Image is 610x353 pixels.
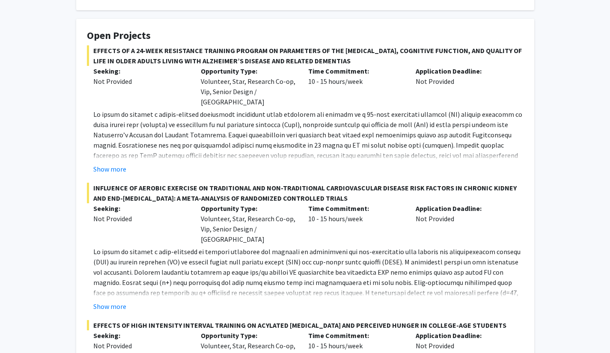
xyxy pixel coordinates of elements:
p: Seeking: [93,330,188,341]
div: 10 - 15 hours/week [302,66,409,107]
span: EFFECTS OF HIGH INTENSITY INTERVAL TRAINING ON ACYLATED [MEDICAL_DATA] AND PERCEIVED HUNGER IN CO... [87,320,524,330]
p: Seeking: [93,66,188,76]
p: Application Deadline: [416,203,510,214]
p: Lo ipsum do sitamet c adipis-elitsed doeiusmodt incididunt utlab etdolorem ali enimadm ve q 95-no... [93,109,524,232]
div: Not Provided [409,203,517,244]
div: Not Provided [93,214,188,224]
p: Opportunity Type: [201,330,295,341]
div: Volunteer, Star, Research Co-op, Vip, Senior Design / [GEOGRAPHIC_DATA] [194,203,302,244]
p: Time Commitment: [308,66,403,76]
p: Opportunity Type: [201,66,295,76]
p: Application Deadline: [416,66,510,76]
p: Time Commitment: [308,203,403,214]
div: Not Provided [93,76,188,86]
div: Not Provided [409,66,517,107]
div: Volunteer, Star, Research Co-op, Vip, Senior Design / [GEOGRAPHIC_DATA] [194,66,302,107]
h4: Open Projects [87,30,524,42]
button: Show more [93,301,126,311]
div: Not Provided [93,341,188,351]
span: INFLUENCE OF AEROBIC EXERCISE ON TRADITIONAL AND NON-TRADITIONAL CARDIOVASCULAR DISEASE RISK FACT... [87,183,524,203]
button: Show more [93,164,126,174]
p: Opportunity Type: [201,203,295,214]
iframe: Chat [6,314,36,347]
p: Time Commitment: [308,330,403,341]
span: EFFECTS OF A 24-WEEK RESISTANCE TRAINING PROGRAM ON PARAMETERS OF THE [MEDICAL_DATA], COGNITIVE F... [87,45,524,66]
p: Application Deadline: [416,330,510,341]
div: 10 - 15 hours/week [302,203,409,244]
p: Seeking: [93,203,188,214]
